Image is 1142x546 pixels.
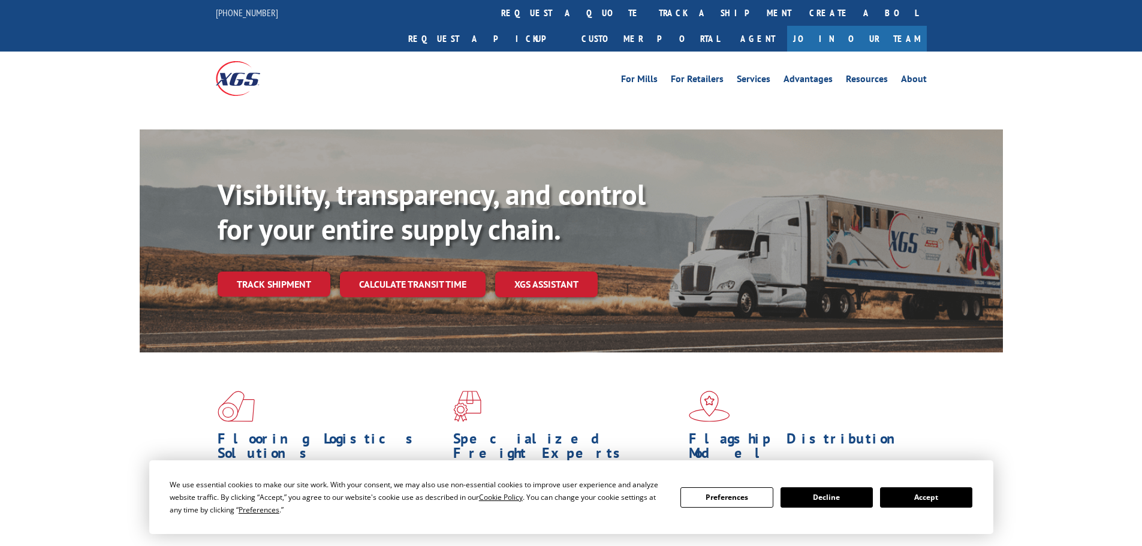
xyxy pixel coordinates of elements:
[453,391,481,422] img: xgs-icon-focused-on-flooring-red
[680,487,773,508] button: Preferences
[689,432,915,466] h1: Flagship Distribution Model
[784,74,833,88] a: Advantages
[880,487,972,508] button: Accept
[239,505,279,515] span: Preferences
[340,272,486,297] a: Calculate transit time
[728,26,787,52] a: Agent
[216,7,278,19] a: [PHONE_NUMBER]
[218,432,444,466] h1: Flooring Logistics Solutions
[218,176,646,248] b: Visibility, transparency, and control for your entire supply chain.
[572,26,728,52] a: Customer Portal
[787,26,927,52] a: Join Our Team
[495,272,598,297] a: XGS ASSISTANT
[399,26,572,52] a: Request a pickup
[218,391,255,422] img: xgs-icon-total-supply-chain-intelligence-red
[453,432,680,466] h1: Specialized Freight Experts
[737,74,770,88] a: Services
[479,492,523,502] span: Cookie Policy
[781,487,873,508] button: Decline
[901,74,927,88] a: About
[689,391,730,422] img: xgs-icon-flagship-distribution-model-red
[621,74,658,88] a: For Mills
[671,74,724,88] a: For Retailers
[149,460,993,534] div: Cookie Consent Prompt
[218,272,330,297] a: Track shipment
[846,74,888,88] a: Resources
[170,478,666,516] div: We use essential cookies to make our site work. With your consent, we may also use non-essential ...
